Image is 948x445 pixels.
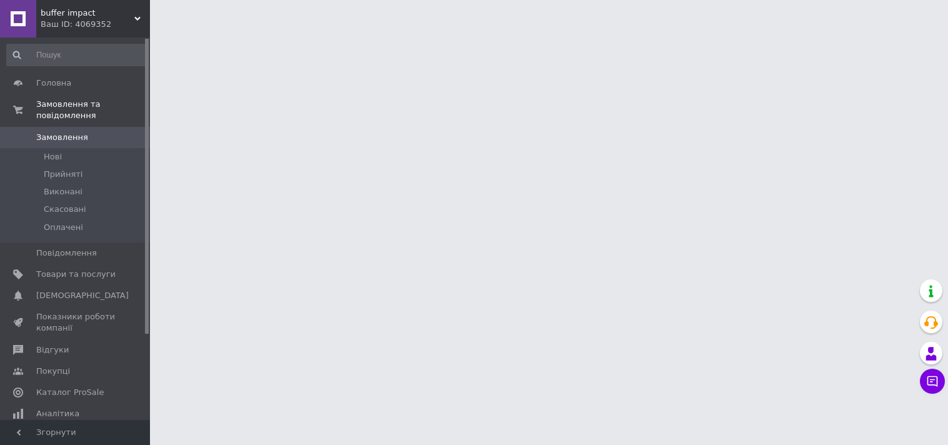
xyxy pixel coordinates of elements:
span: Виконані [44,186,82,197]
span: buffer impact [41,7,134,19]
span: Прийняті [44,169,82,180]
span: Скасовані [44,204,86,215]
span: Нові [44,151,62,162]
span: Замовлення та повідомлення [36,99,150,121]
span: Головна [36,77,71,89]
input: Пошук [6,44,147,66]
div: Ваш ID: 4069352 [41,19,150,30]
span: Покупці [36,366,70,377]
button: Чат з покупцем [920,369,945,394]
span: Аналітика [36,408,79,419]
span: Оплачені [44,222,83,233]
span: Замовлення [36,132,88,143]
span: Повідомлення [36,247,97,259]
span: Показники роботи компанії [36,311,116,334]
span: Товари та послуги [36,269,116,280]
span: [DEMOGRAPHIC_DATA] [36,290,129,301]
span: Відгуки [36,344,69,356]
span: Каталог ProSale [36,387,104,398]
